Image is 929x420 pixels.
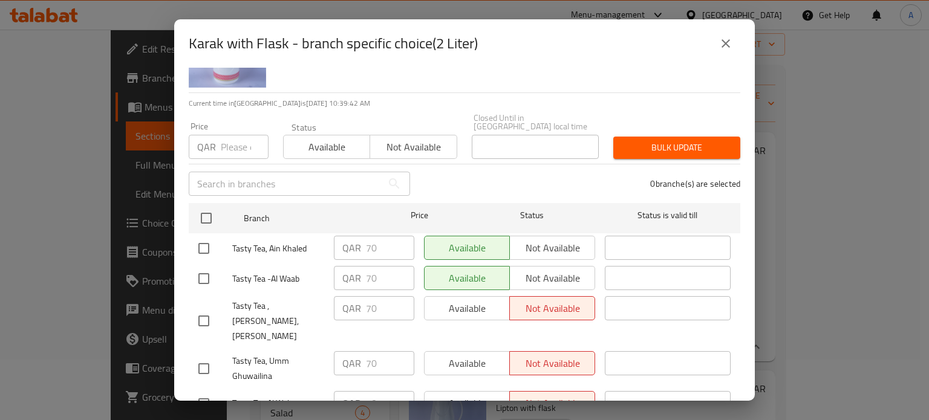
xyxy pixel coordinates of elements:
[342,301,361,315] p: QAR
[605,208,731,223] span: Status is valid till
[366,391,414,415] input: Please enter price
[623,140,731,155] span: Bulk update
[232,241,324,256] span: Tasty Tea, Ain Khaled
[221,135,269,159] input: Please enter price
[232,299,324,344] span: Tasty Tea , [PERSON_NAME],[PERSON_NAME]
[650,178,740,190] p: 0 branche(s) are selected
[469,208,595,223] span: Status
[342,241,361,255] p: QAR
[366,236,414,260] input: Please enter price
[232,271,324,286] span: Tasty Tea -Al Waab
[288,138,365,156] span: Available
[197,140,216,154] p: QAR
[189,172,382,196] input: Search in branches
[370,135,457,159] button: Not available
[342,356,361,370] p: QAR
[379,208,460,223] span: Price
[613,137,740,159] button: Bulk update
[189,34,478,53] h2: Karak with Flask - branch specific choice(2 Liter)
[711,29,740,58] button: close
[232,396,324,411] span: Tasty Tea,Al Wakraw
[342,396,361,410] p: QAR
[283,135,370,159] button: Available
[375,138,452,156] span: Not available
[189,98,740,109] p: Current time in [GEOGRAPHIC_DATA] is [DATE] 10:39:42 AM
[244,211,370,226] span: Branch
[342,271,361,285] p: QAR
[232,354,324,384] span: Tasty Tea, Umm Ghuwailina
[366,266,414,290] input: Please enter price
[366,351,414,375] input: Please enter price
[366,296,414,320] input: Please enter price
